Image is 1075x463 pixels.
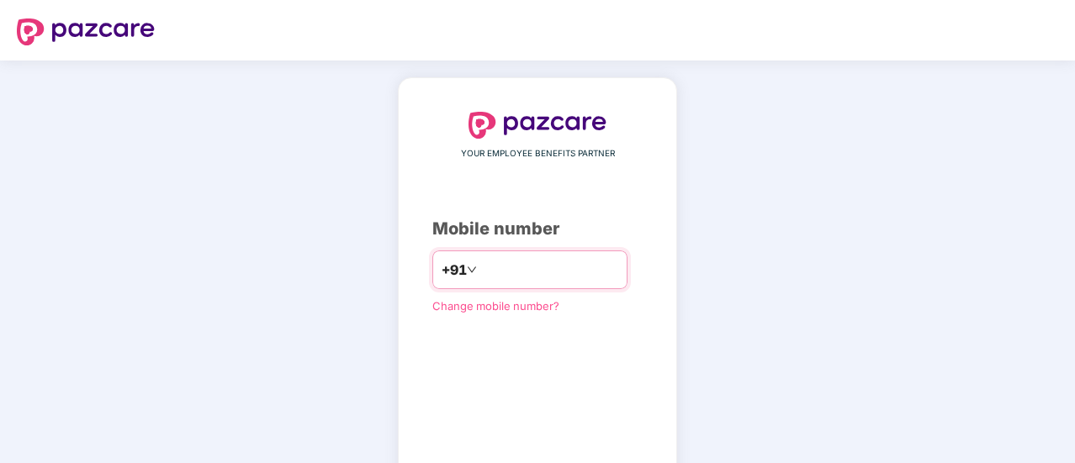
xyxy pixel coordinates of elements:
span: +91 [442,260,467,281]
img: logo [469,112,606,139]
div: Mobile number [432,216,643,242]
a: Change mobile number? [432,299,559,313]
span: YOUR EMPLOYEE BENEFITS PARTNER [461,147,615,160]
span: down [467,265,477,275]
img: logo [17,18,155,45]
